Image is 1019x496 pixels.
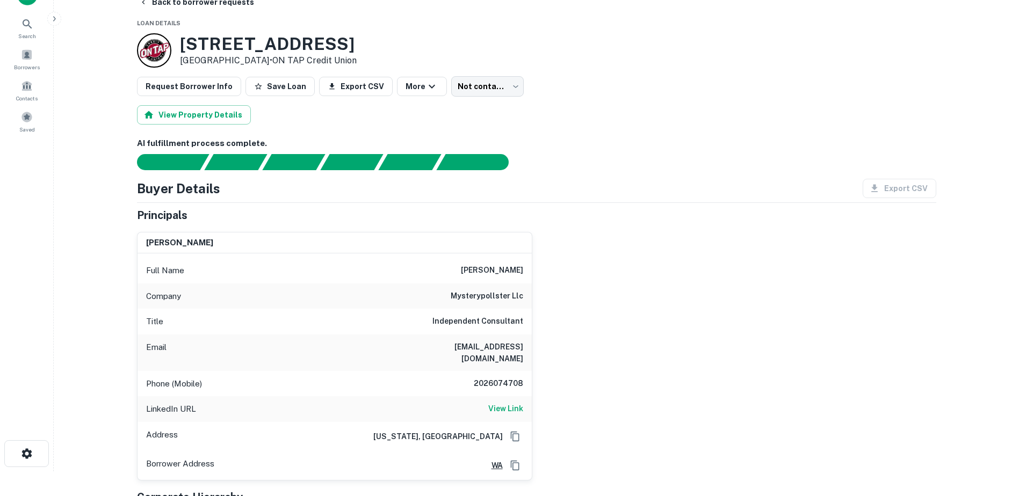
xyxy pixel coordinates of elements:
[3,13,50,42] a: Search
[262,154,325,170] div: Documents found, AI parsing details...
[378,154,441,170] div: Principals found, still searching for contact information. This may take time...
[16,94,38,103] span: Contacts
[180,34,357,54] h3: [STREET_ADDRESS]
[146,237,213,249] h6: [PERSON_NAME]
[146,290,181,303] p: Company
[146,264,184,277] p: Full Name
[451,290,523,303] h6: mysterypollster llc
[3,45,50,74] a: Borrowers
[488,403,523,414] h6: View Link
[488,403,523,415] a: View Link
[320,154,383,170] div: Principals found, AI now looking for contact information...
[397,77,447,96] button: More
[432,315,523,328] h6: Independent Consultant
[137,77,241,96] button: Request Borrower Info
[146,428,178,444] p: Address
[459,377,523,390] h6: 2026074708
[204,154,267,170] div: Your request is received and processing...
[146,377,202,390] p: Phone (Mobile)
[137,20,180,26] span: Loan Details
[124,154,205,170] div: Sending borrower request to AI...
[137,105,251,125] button: View Property Details
[137,137,936,150] h6: AI fulfillment process complete.
[461,264,523,277] h6: [PERSON_NAME]
[137,179,220,198] h4: Buyer Details
[137,207,187,223] h5: Principals
[507,457,523,473] button: Copy Address
[245,77,315,96] button: Save Loan
[14,63,40,71] span: Borrowers
[394,341,523,364] h6: [EMAIL_ADDRESS][DOMAIN_NAME]
[18,32,36,40] span: Search
[180,54,357,67] p: [GEOGRAPHIC_DATA] •
[19,125,35,134] span: Saved
[437,154,522,170] div: AI fulfillment process complete.
[146,403,196,415] p: LinkedIn URL
[507,428,523,444] button: Copy Address
[319,77,393,96] button: Export CSV
[146,315,163,328] p: Title
[483,459,503,471] a: WA
[451,76,524,97] div: Not contacted
[146,457,214,473] p: Borrower Address
[3,76,50,105] a: Contacts
[272,55,357,65] a: ON TAP Credit Union
[146,341,167,364] p: Email
[3,107,50,136] a: Saved
[965,410,1019,462] iframe: Chat Widget
[365,431,503,442] h6: [US_STATE], [GEOGRAPHIC_DATA]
